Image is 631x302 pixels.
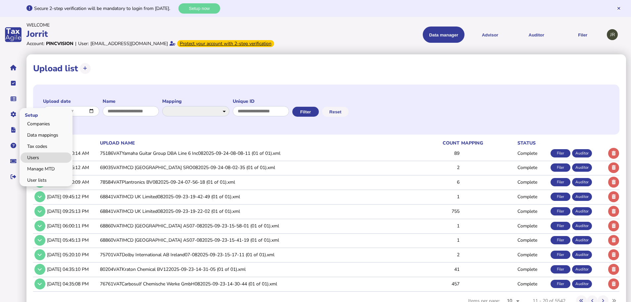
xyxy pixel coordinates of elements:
[608,177,619,188] button: Delete upload
[233,98,289,104] label: Unique ID
[317,27,604,43] menu: navigate products
[608,278,619,289] button: Delete upload
[516,277,549,290] td: Complete
[6,92,20,106] button: Data manager
[415,263,460,276] td: 41
[99,248,415,262] td: 75701VATDolby International AB Ireland07-082025-09-23-15-17-11 (01 of 01).xml
[46,277,99,290] td: [DATE] 04:35:08 PM
[21,130,72,140] a: Data mappings
[46,248,99,262] td: [DATE] 05:20:10 PM
[608,249,619,260] button: Delete upload
[34,220,45,231] button: Show/hide row detail
[572,251,592,259] div: Auditor
[6,76,20,90] button: Tasks
[551,178,570,186] div: Filer
[551,236,570,244] div: Filer
[34,278,45,289] button: Show/hide row detail
[21,141,72,151] a: Tax codes
[551,280,570,288] div: Filer
[562,27,604,43] button: Filer
[415,147,460,160] td: 89
[34,206,45,217] button: Show/hide row detail
[415,161,460,174] td: 2
[469,27,511,43] button: Shows a dropdown of VAT Advisor options
[516,190,549,204] td: Complete
[90,40,168,47] div: [EMAIL_ADDRESS][DOMAIN_NAME]
[572,280,592,288] div: Auditor
[6,61,20,75] button: Home
[21,152,72,163] a: Users
[551,207,570,215] div: Filer
[99,204,415,218] td: 68841VATIMCD UK Limited082025-09-23-19-22-02 (01 of 01).xml
[99,147,415,160] td: 75186VATYamaha Guitar Group DBA Line 6 Inc082025-09-24-08-08-11 (01 of 01).xml
[80,63,91,74] button: Upload transactions
[292,107,319,117] button: Filter
[43,98,99,104] label: Upload date
[572,222,592,230] div: Auditor
[516,140,549,147] th: status
[572,163,592,172] div: Auditor
[415,248,460,262] td: 2
[46,219,99,232] td: [DATE] 06:00:11 PM
[46,263,99,276] td: [DATE] 04:35:10 PM
[34,235,45,246] button: Show/hide row detail
[516,233,549,247] td: Complete
[26,28,314,40] div: Jorrit
[515,27,557,43] button: Auditor
[26,40,44,47] div: Account:
[99,140,415,147] th: upload name
[33,63,78,74] h1: Upload list
[572,265,592,273] div: Auditor
[46,233,99,247] td: [DATE] 05:45:13 PM
[21,119,72,129] a: Companies
[34,249,45,260] button: Show/hide row detail
[99,233,415,247] td: 68860VATIMCD [GEOGRAPHIC_DATA] AS07-082025-09-23-15-41-19 (01 of 01).xml
[162,98,229,104] label: Mapping
[516,248,549,262] td: Complete
[423,27,464,43] button: Shows a dropdown of Data manager options
[415,204,460,218] td: 755
[99,263,415,276] td: 80204VATKraton Chemical BV122025-09-23-14-31-05 (01 of 01).xml
[551,222,570,230] div: Filer
[6,107,20,121] button: Manage settings
[516,219,549,232] td: Complete
[572,178,592,186] div: Auditor
[415,277,460,290] td: 457
[178,3,220,14] button: Setup now
[516,175,549,189] td: Complete
[551,193,570,201] div: Filer
[572,236,592,244] div: Auditor
[103,98,159,104] label: Name
[21,175,72,185] a: User lists
[99,161,415,174] td: 69035VATIMCD [GEOGRAPHIC_DATA] SRO082025-09-24-08-02-35 (01 of 01).xml
[516,263,549,276] td: Complete
[572,193,592,201] div: Auditor
[415,175,460,189] td: 6
[551,163,570,172] div: Filer
[608,235,619,246] button: Delete upload
[6,154,20,168] button: Raise a support ticket
[46,190,99,204] td: [DATE] 09:45:12 PM
[34,5,177,12] div: Secure 2-step verification will be mandatory to login from [DATE].
[551,265,570,273] div: Filer
[99,190,415,204] td: 68841VATIMCD UK Limited082025-09-23-19-42-49 (01 of 01).xml
[99,277,415,290] td: 76761VATCarbosulf Chemische Werke GmbH082025-09-23-14-30-44 (01 of 01).xml
[20,107,41,122] span: Setup
[608,191,619,202] button: Delete upload
[460,140,516,147] th: mapping
[99,219,415,232] td: 68860VATIMCD [GEOGRAPHIC_DATA] AS07-082025-09-23-15-58-01 (01 of 01).xml
[6,123,20,137] button: Developer hub links
[415,219,460,232] td: 1
[34,191,45,202] button: Show/hide row detail
[572,149,592,157] div: Auditor
[75,40,76,47] div: |
[99,175,415,189] td: 78584VATPlantronics BV082025-09-24-07-56-18 (01 of 01).xml
[551,251,570,259] div: Filer
[607,29,618,40] div: Profile settings
[78,40,89,47] div: User:
[6,170,20,184] button: Sign out
[26,22,314,28] div: Welcome
[608,220,619,231] button: Delete upload
[415,233,460,247] td: 1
